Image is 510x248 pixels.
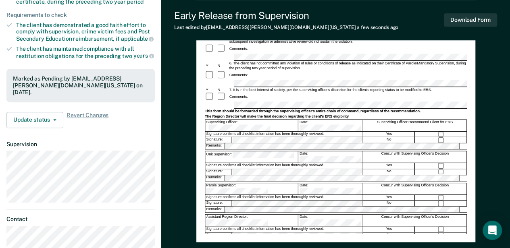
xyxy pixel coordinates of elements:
[121,35,154,42] span: applicable
[205,120,298,131] div: Supervising Officer:
[363,200,415,206] div: No
[205,137,232,143] div: Signature:
[133,52,154,59] span: years
[13,75,148,95] div: Marked as Pending by [EMAIL_ADDRESS][PERSON_NAME][DOMAIN_NAME][US_STATE] on [DATE].
[363,195,415,200] div: Yes
[363,163,415,169] div: Yes
[363,226,415,232] div: Yes
[205,175,225,181] div: Remarks:
[6,216,155,223] dt: Contact
[216,64,228,68] div: N
[363,131,415,137] div: Yes
[363,169,415,175] div: No
[298,183,362,194] div: Date:
[6,141,155,148] dt: Supervision
[205,195,363,200] div: Signature confirms all checklist information has been thoroughly reviewed.
[6,112,63,128] button: Update status
[363,183,467,194] div: Concur with Supervising Officer's Decision
[204,64,216,68] div: Y
[298,151,362,163] div: Date:
[228,61,467,70] div: 6. The client has not committed any violation of rules or conditions of release as indicated on t...
[298,215,362,226] div: Date:
[205,131,363,137] div: Signature confirms all checklist information has been thoroughly reviewed.
[205,207,225,213] div: Remarks:
[363,151,467,163] div: Concur with Supervising Officer's Decision
[67,112,108,128] span: Revert Changes
[363,137,415,143] div: No
[216,87,228,92] div: N
[483,221,502,240] div: Open Intercom Messenger
[205,151,298,163] div: Unit Supervisor:
[228,47,249,52] div: Comments:
[205,232,232,238] div: Signature:
[205,226,363,232] div: Signature confirms all checklist information has been thoroughly reviewed.
[204,109,466,114] div: This form should be forwarded through the supervising officer's entire chain of command, regardle...
[174,25,398,30] div: Last edited by [EMAIL_ADDRESS][PERSON_NAME][DOMAIN_NAME][US_STATE]
[204,87,216,92] div: Y
[228,95,249,99] div: Comments:
[363,232,415,238] div: No
[205,143,225,149] div: Remarks:
[228,73,249,78] div: Comments:
[204,114,466,119] div: The Region Director will make the final decision regarding the client's ERS eligibility
[357,25,398,30] span: a few seconds ago
[205,169,232,175] div: Signature:
[205,200,232,206] div: Signature:
[16,22,155,42] div: The client has demonstrated a good faith effort to comply with supervision, crime victim fees and...
[205,215,298,226] div: Assistant Region Director:
[363,120,467,131] div: Supervising Officer Recommend Client for ERS
[298,120,362,131] div: Date:
[16,45,155,59] div: The client has maintained compliance with all restitution obligations for the preceding two
[6,12,155,19] div: Requirements to check
[205,163,363,169] div: Signature confirms all checklist information has been thoroughly reviewed.
[205,183,298,194] div: Parole Supervisor:
[363,215,467,226] div: Concur with Supervising Officer's Decision
[174,10,398,21] div: Early Release from Supervision
[228,87,467,92] div: 7. It is in the best interest of society, per the supervising officer's discretion for the client...
[444,13,497,27] button: Download Form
